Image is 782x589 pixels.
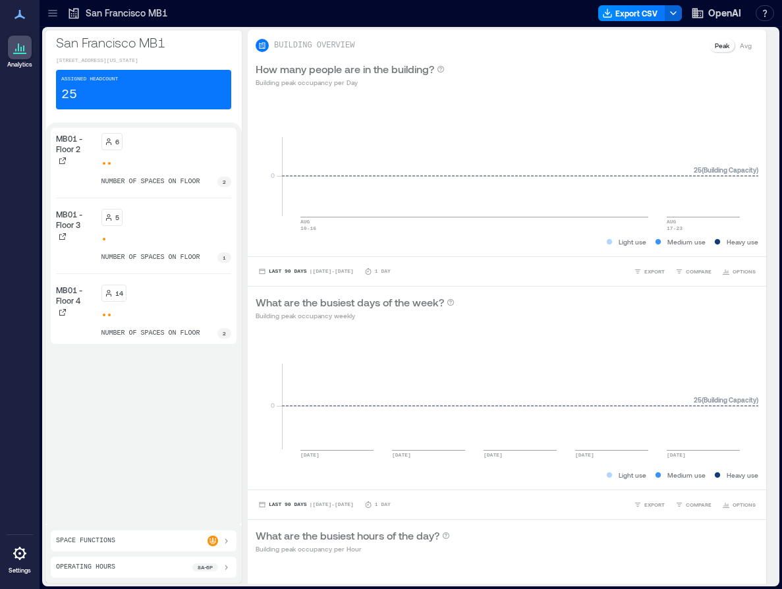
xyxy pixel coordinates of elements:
[667,237,706,247] p: Medium use
[9,567,31,575] p: Settings
[56,33,231,51] p: San Francisco MB1
[392,452,411,458] text: [DATE]
[256,544,450,554] p: Building peak occupancy per Hour
[223,329,226,337] p: 2
[61,86,77,104] p: 25
[644,501,665,509] span: EXPORT
[673,265,714,278] button: COMPARE
[631,265,667,278] button: EXPORT
[575,452,594,458] text: [DATE]
[271,401,275,409] tspan: 0
[223,178,226,186] p: 2
[733,267,756,275] span: OPTIONS
[86,7,167,20] p: San Francisco MB1
[727,237,758,247] p: Heavy use
[56,285,96,306] p: MB01 - Floor 4
[115,212,119,223] p: 5
[300,225,316,231] text: 10-16
[686,501,712,509] span: COMPARE
[727,470,758,480] p: Heavy use
[673,498,714,511] button: COMPARE
[740,40,752,51] p: Avg
[256,310,455,321] p: Building peak occupancy weekly
[300,219,310,225] text: AUG
[256,294,444,310] p: What are the busiest days of the week?
[115,288,123,298] p: 14
[271,171,275,179] tspan: 0
[644,267,665,275] span: EXPORT
[667,470,706,480] p: Medium use
[56,209,96,230] p: MB01 - Floor 3
[715,40,729,51] p: Peak
[375,267,391,275] p: 1 Day
[300,452,320,458] text: [DATE]
[733,501,756,509] span: OPTIONS
[687,3,745,24] button: OpenAI
[719,498,758,511] button: OPTIONS
[56,57,231,65] p: [STREET_ADDRESS][US_STATE]
[256,265,356,278] button: Last 90 Days |[DATE]-[DATE]
[708,7,741,20] span: OpenAI
[256,528,439,544] p: What are the busiest hours of the day?
[667,452,686,458] text: [DATE]
[7,61,32,69] p: Analytics
[484,452,503,458] text: [DATE]
[667,225,683,231] text: 17-23
[274,40,354,51] p: BUILDING OVERVIEW
[256,498,356,511] button: Last 90 Days |[DATE]-[DATE]
[56,133,96,154] p: MB01 - Floor 2
[256,77,445,88] p: Building peak occupancy per Day
[56,562,115,573] p: Operating Hours
[375,501,391,509] p: 1 Day
[101,177,200,187] p: number of spaces on floor
[115,136,119,147] p: 6
[719,265,758,278] button: OPTIONS
[256,61,434,77] p: How many people are in the building?
[667,219,677,225] text: AUG
[223,254,226,262] p: 1
[198,563,213,571] p: 8a - 6p
[56,536,115,546] p: Space Functions
[631,498,667,511] button: EXPORT
[101,252,200,263] p: number of spaces on floor
[598,5,665,21] button: Export CSV
[686,267,712,275] span: COMPARE
[3,32,36,72] a: Analytics
[61,75,118,83] p: Assigned Headcount
[101,328,200,339] p: number of spaces on floor
[619,237,646,247] p: Light use
[4,538,36,578] a: Settings
[619,470,646,480] p: Light use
